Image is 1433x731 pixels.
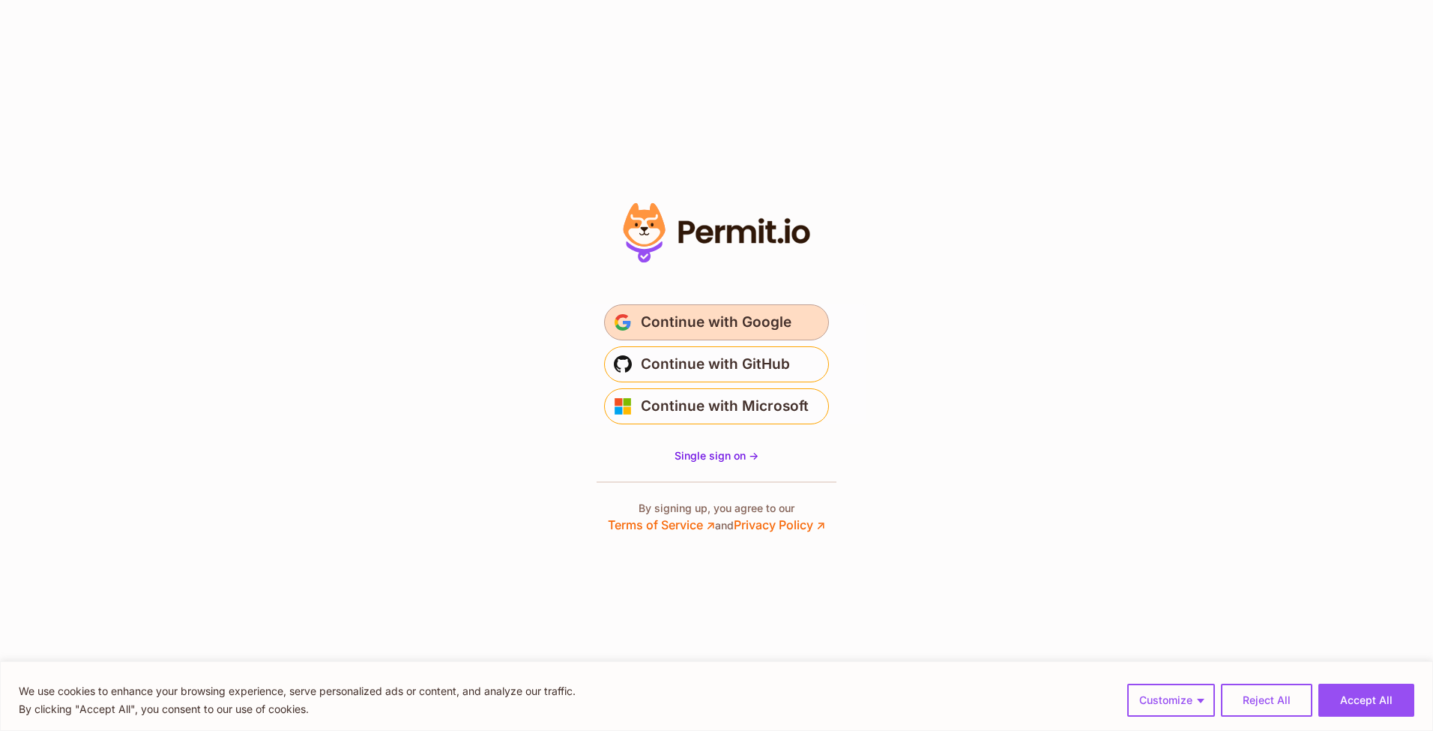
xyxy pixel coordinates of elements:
button: Reject All [1221,684,1312,717]
a: Privacy Policy ↗ [734,517,825,532]
button: Continue with Microsoft [604,388,829,424]
span: Single sign on -> [675,449,758,462]
button: Continue with GitHub [604,346,829,382]
p: We use cookies to enhance your browsing experience, serve personalized ads or content, and analyz... [19,682,576,700]
p: By clicking "Accept All", you consent to our use of cookies. [19,700,576,718]
a: Terms of Service ↗ [608,517,715,532]
a: Single sign on -> [675,448,758,463]
button: Customize [1127,684,1215,717]
span: Continue with Google [641,310,791,334]
button: Accept All [1318,684,1414,717]
p: By signing up, you agree to our and [608,501,825,534]
button: Continue with Google [604,304,829,340]
span: Continue with Microsoft [641,394,809,418]
span: Continue with GitHub [641,352,790,376]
